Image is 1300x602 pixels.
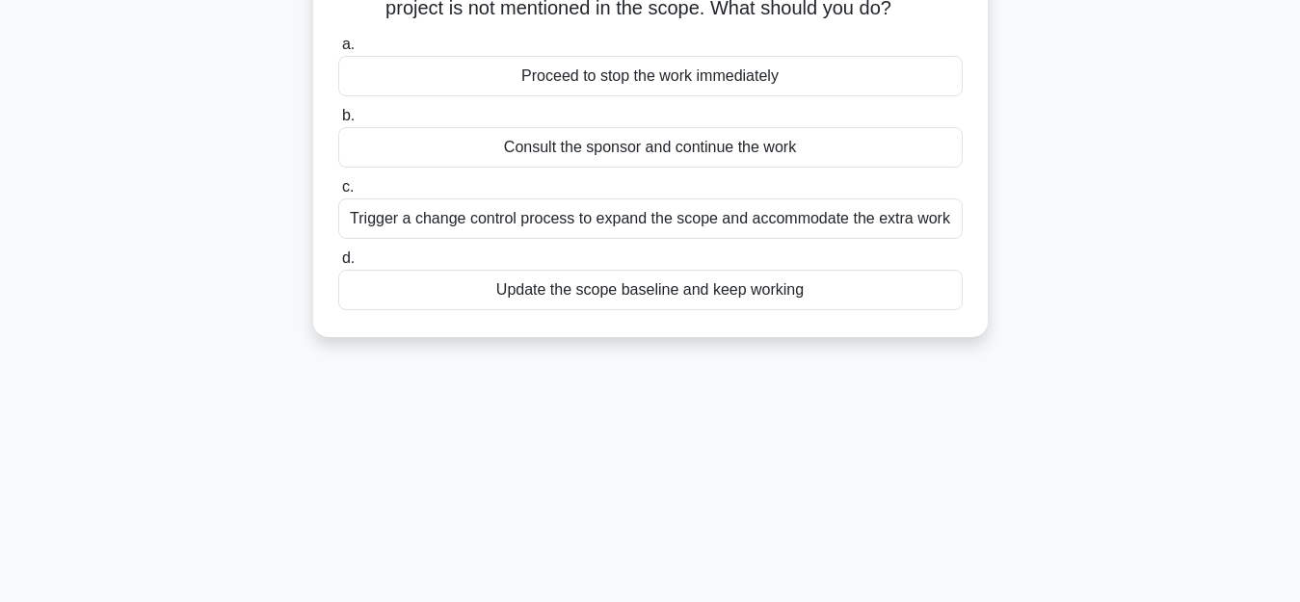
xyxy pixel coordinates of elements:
div: Proceed to stop the work immediately [338,56,963,96]
span: b. [342,107,355,123]
div: Trigger a change control process to expand the scope and accommodate the extra work [338,198,963,239]
span: c. [342,178,354,195]
div: Consult the sponsor and continue the work [338,127,963,168]
span: d. [342,249,355,266]
div: Update the scope baseline and keep working [338,270,963,310]
span: a. [342,36,355,52]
